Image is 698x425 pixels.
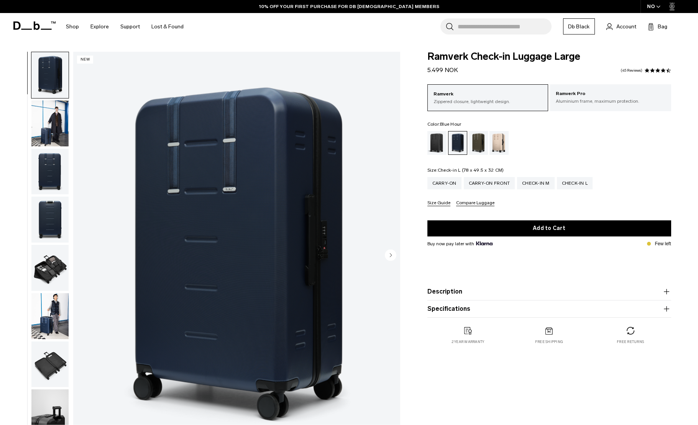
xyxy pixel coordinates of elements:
[557,177,593,189] a: Check-in L
[31,100,69,147] button: Ramverk Check-in Luggage Large Blue Hour
[448,131,467,155] a: Blue Hour
[517,177,555,189] a: Check-in M
[648,22,667,31] button: Bag
[556,90,665,98] p: Ramverk Pro
[617,339,644,345] p: Free returns
[563,18,595,34] a: Db Black
[31,148,69,195] button: Ramverk Check-in Luggage Large Blue Hour
[31,244,69,291] button: Ramverk Check-in Luggage Large Blue Hour
[438,167,504,173] span: Check-in L (78 x 49.5 x 32 CM)
[427,122,462,126] legend: Color:
[31,52,69,98] img: Ramverk Check-in Luggage Large Blue Hour
[427,177,462,189] a: Carry-on
[31,293,69,339] img: Ramverk Check-in Luggage Large Blue Hour
[259,3,439,10] a: 10% OFF YOUR FIRST PURCHASE FOR DB [DEMOGRAPHIC_DATA] MEMBERS
[427,200,450,206] button: Size Guide
[31,341,69,387] img: Ramverk Check-in Luggage Large Blue Hour
[151,13,184,40] a: Lost & Found
[550,84,671,110] a: Ramverk Pro Aluminium frame, maximum protection.
[427,66,458,74] span: 5.499 NOK
[452,339,484,345] p: 2 year warranty
[556,98,665,105] p: Aluminium frame, maximum protection.
[66,13,79,40] a: Shop
[120,13,140,40] a: Support
[464,177,515,189] a: Carry-on Front
[31,245,69,291] img: Ramverk Check-in Luggage Large Blue Hour
[31,197,69,243] img: Ramverk Check-in Luggage Large Blue Hour
[427,52,671,62] span: Ramverk Check-in Luggage Large
[456,200,494,206] button: Compare Luggage
[606,22,636,31] a: Account
[385,249,396,262] button: Next slide
[60,13,189,40] nav: Main Navigation
[31,196,69,243] button: Ramverk Check-in Luggage Large Blue Hour
[621,69,642,72] a: 45 reviews
[31,100,69,146] img: Ramverk Check-in Luggage Large Blue Hour
[434,98,542,105] p: Zippered closure, lightweight design.
[616,23,636,31] span: Account
[476,241,493,245] img: {"height" => 20, "alt" => "Klarna"}
[427,240,493,247] span: Buy now pay later with
[535,339,563,345] p: Free shipping
[658,23,667,31] span: Bag
[489,131,509,155] a: Fogbow Beige
[427,168,504,172] legend: Size:
[31,293,69,340] button: Ramverk Check-in Luggage Large Blue Hour
[434,90,542,98] p: Ramverk
[31,149,69,195] img: Ramverk Check-in Luggage Large Blue Hour
[427,287,671,296] button: Description
[31,341,69,388] button: Ramverk Check-in Luggage Large Blue Hour
[469,131,488,155] a: Forest Green
[427,304,671,313] button: Specifications
[90,13,109,40] a: Explore
[427,220,671,236] button: Add to Cart
[427,131,447,155] a: Black Out
[77,56,94,64] p: New
[655,240,671,247] p: Few left
[440,121,461,127] span: Blue Hour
